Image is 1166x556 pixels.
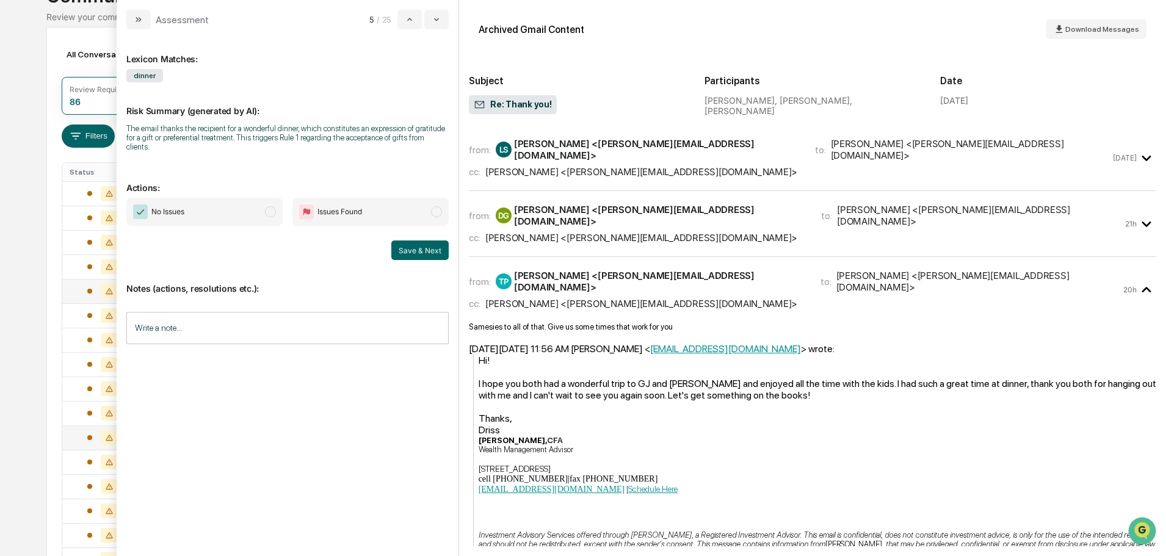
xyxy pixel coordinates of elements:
span: fax [PHONE_NUMBER] [570,474,657,483]
time: Friday, August 15, 2025 at 5:10:50 PM [1113,153,1137,162]
p: Wealth Management Advisor [479,445,1156,454]
span: CFA [547,436,563,445]
span: | [568,474,570,483]
div: LS [496,142,512,157]
span: cc: [469,232,480,244]
a: [EMAIL_ADDRESS][DOMAIN_NAME] [650,343,801,355]
time: Wednesday, August 20, 2025 at 1:12:17 PM [1123,285,1137,294]
button: Save & Next [391,240,449,260]
div: Review your communication records across channels [46,12,1119,22]
div: Start new chat [55,93,200,106]
div: [PERSON_NAME], [PERSON_NAME], [PERSON_NAME] [704,95,921,116]
div: Assessment [156,14,209,26]
span: [DATE] [136,166,161,176]
span: [PERSON_NAME] [825,540,882,549]
img: 1746055101610-c473b297-6a78-478c-a979-82029cc54cd1 [12,93,34,115]
div: All Conversations [62,45,154,64]
div: I hope you both had a wonderful trip to GJ and [PERSON_NAME] and enjoyed all the time with the ki... [479,378,1156,401]
p: How can we help? [12,26,222,45]
div: [PERSON_NAME] <[PERSON_NAME][EMAIL_ADDRESS][DOMAIN_NAME]> [837,204,1122,227]
span: from: [469,276,491,287]
time: Wednesday, August 20, 2025 at 11:55:50 AM [1125,219,1137,228]
div: TP [496,273,512,289]
a: 🖐️Preclearance [7,212,84,234]
span: Data Lookup [24,240,77,252]
div: [DATE][DATE] 11:56 AM [PERSON_NAME] < > wrote: [469,343,1156,355]
span: 5 [369,15,374,24]
div: [PERSON_NAME] <[PERSON_NAME][EMAIL_ADDRESS][DOMAIN_NAME]> [514,270,806,293]
img: Checkmark [133,204,148,219]
span: to: [815,144,826,156]
div: Driss [479,424,1156,436]
div: [PERSON_NAME] <[PERSON_NAME][EMAIL_ADDRESS][DOMAIN_NAME]> [514,138,800,161]
a: [EMAIL_ADDRESS][DOMAIN_NAME] [479,485,625,494]
a: Powered byPylon [86,269,148,279]
div: Hi! [479,355,1156,366]
i: Investment Advisory Services offered through [PERSON_NAME], a Registered Investment Advisor. This... [479,530,1153,549]
div: 🔎 [12,241,22,251]
span: / 25 [377,15,395,24]
div: Samesies to all of that. Give us some times that work for you [469,322,1156,331]
span: [PERSON_NAME] Wealth [38,166,126,176]
span: dinner [126,69,163,82]
div: [PERSON_NAME] <[PERSON_NAME][EMAIL_ADDRESS][DOMAIN_NAME]> [485,232,797,244]
div: [PERSON_NAME] <[PERSON_NAME][EMAIL_ADDRESS][DOMAIN_NAME]> [485,298,797,309]
div: We're available if you need us! [55,106,168,115]
div: [PERSON_NAME] <[PERSON_NAME][EMAIL_ADDRESS][DOMAIN_NAME]> [485,166,797,178]
div: 🗄️ [89,218,98,228]
div: 86 [70,96,81,107]
p: [STREET_ADDRESS] [479,464,1156,474]
span: | [626,485,678,494]
button: See all [189,133,222,148]
img: 6558925923028_b42adfe598fdc8269267_72.jpg [26,93,48,115]
button: Filters [62,125,115,148]
p: Notes (actions, resolutions etc.): [126,269,449,294]
div: DG [496,208,512,223]
iframe: Open customer support [1127,516,1160,549]
button: Start new chat [208,97,222,112]
span: from: [469,210,491,222]
div: [PERSON_NAME] <[PERSON_NAME][EMAIL_ADDRESS][DOMAIN_NAME]> [836,270,1121,293]
th: Status [62,163,142,181]
span: Download Messages [1065,25,1139,34]
div: 🖐️ [12,218,22,228]
div: Thanks, [479,413,1156,424]
div: Review Required [70,85,128,94]
p: Risk Summary (generated by AI): [126,91,449,116]
div: [PERSON_NAME] <[PERSON_NAME][EMAIL_ADDRESS][DOMAIN_NAME]> [831,138,1110,161]
h2: Date [940,75,1156,87]
h2: Subject [469,75,685,87]
div: Lexicon Matches: [126,39,449,64]
span: cc: [469,298,480,309]
p: Actions: [126,168,449,193]
div: The email thanks the recipient for a wonderful dinner, which constitutes an expression of gratitu... [126,124,449,151]
span: to: [820,276,831,287]
div: Archived Gmail Content [479,24,584,35]
span: Pylon [121,270,148,279]
span: Preclearance [24,217,79,229]
a: Schedule Here [628,484,678,494]
div: Past conversations [12,135,82,145]
span: No Issues [151,206,184,218]
span: to: [821,210,832,222]
span: from: [469,144,491,156]
span: Re: Thank you! [474,99,552,111]
input: Clear [32,56,201,68]
span: • [129,166,133,176]
div: [PERSON_NAME] <[PERSON_NAME][EMAIL_ADDRESS][DOMAIN_NAME]> [514,204,806,227]
a: 🔎Data Lookup [7,235,82,257]
b: [PERSON_NAME], [479,436,563,445]
button: Download Messages [1046,20,1146,39]
a: 🗄️Attestations [84,212,156,234]
span: cell [PHONE_NUMBER] [479,474,568,483]
span: cc: [469,166,480,178]
span: Attestations [101,217,151,229]
img: Chandler - Maia Wealth [12,154,32,174]
h2: Participants [704,75,921,87]
img: Flag [299,204,314,219]
span: Issues Found [317,206,362,218]
div: [DATE] [940,95,968,106]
